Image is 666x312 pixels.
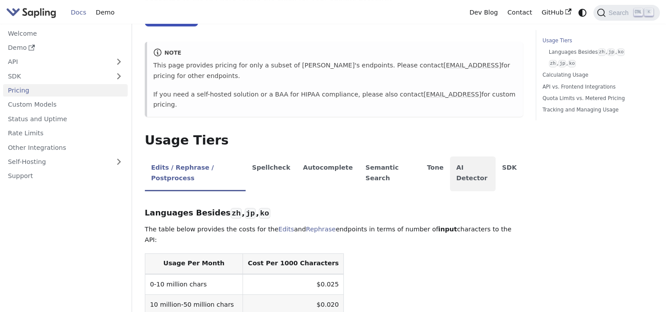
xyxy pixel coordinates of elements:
a: Calculating Usage [542,71,650,79]
a: Welcome [3,27,128,40]
a: Other Integrations [3,141,128,154]
strong: input [438,226,457,233]
img: Sapling.ai [6,6,56,19]
code: zh [598,48,606,56]
p: This page provides pricing for only a subset of [PERSON_NAME]'s endpoints. Please contact for pri... [153,60,517,82]
code: ko [568,60,576,67]
a: Docs [66,6,91,19]
button: Expand sidebar category 'SDK' [110,70,128,82]
a: Rephrase [306,226,336,233]
a: Tracking and Managing Usage [542,106,650,114]
th: Cost Per 1000 Characters [243,253,344,274]
code: ko [617,48,625,56]
kbd: K [644,8,653,16]
span: Search [606,9,634,16]
code: ko [259,208,270,219]
a: [EMAIL_ADDRESS] [443,62,501,69]
a: Dev Blog [464,6,502,19]
a: Quota Limits vs. Metered Pricing [542,94,650,103]
td: $0.025 [243,274,344,295]
code: jp [607,48,615,56]
a: Sapling.ai [6,6,59,19]
h3: Languages Besides , , [145,208,523,218]
a: Demo [91,6,119,19]
a: API [3,56,110,68]
li: Semantic Search [359,156,421,191]
a: Usage Tiers [542,37,650,45]
button: Expand sidebar category 'API' [110,56,128,68]
a: Support [3,170,128,182]
code: jp [245,208,256,219]
a: Self-Hosting [3,156,128,168]
div: note [153,48,517,59]
code: zh [549,60,557,67]
li: SDK [496,156,523,191]
h2: Usage Tiers [145,133,523,149]
th: Usage Per Month [145,253,243,274]
li: Tone [420,156,450,191]
a: Status and Uptime [3,112,128,125]
a: Contact [503,6,537,19]
li: Autocomplete [297,156,359,191]
td: 0-10 million chars [145,274,243,295]
a: SDK [3,70,110,82]
p: The table below provides the costs for the and endpoints in terms of number of characters to the ... [145,224,523,245]
a: [EMAIL_ADDRESS] [423,91,481,98]
a: Languages Besideszh,jp,ko [549,48,647,56]
li: Edits / Rephrase / Postprocess [145,156,246,191]
li: AI Detector [450,156,496,191]
a: zh,jp,ko [549,59,647,68]
a: Pricing [3,84,128,97]
button: Search (Ctrl+K) [593,5,659,21]
code: zh [231,208,242,219]
p: If you need a self-hosted solution or a BAA for HIPAA compliance, please also contact for custom ... [153,89,517,111]
a: GitHub [537,6,576,19]
code: jp [558,60,566,67]
a: API vs. Frontend Integrations [542,83,650,91]
a: Rate Limits [3,127,128,140]
button: Switch between dark and light mode (currently system mode) [576,6,589,19]
li: Spellcheck [246,156,297,191]
a: Custom Models [3,98,128,111]
a: Demo [3,41,128,54]
a: Edits [279,226,294,233]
